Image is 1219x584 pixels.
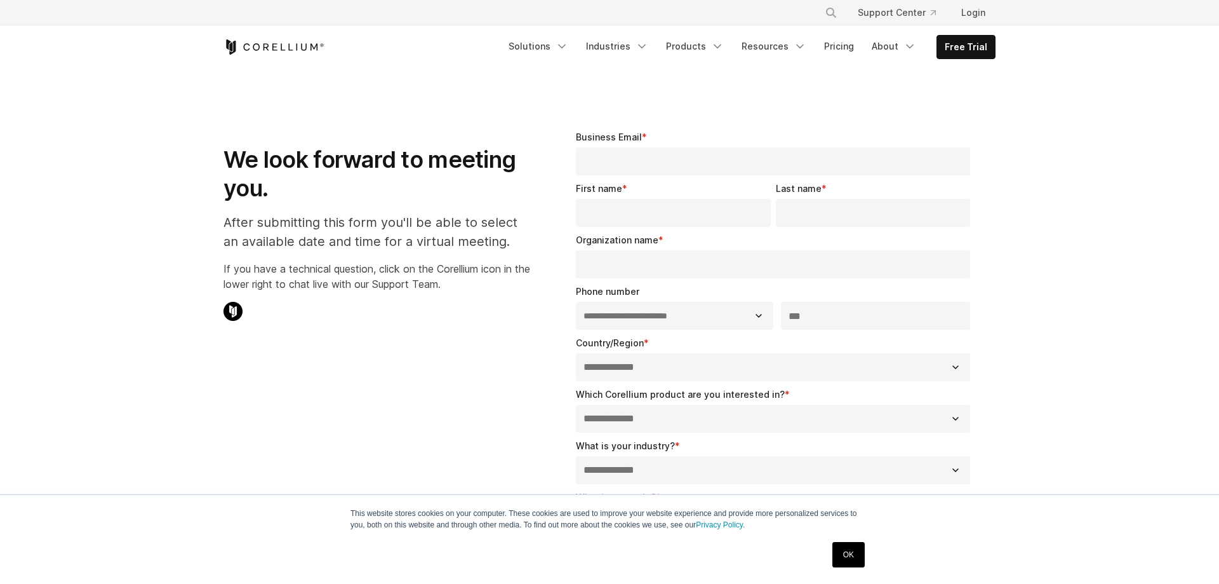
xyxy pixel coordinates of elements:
[816,35,862,58] a: Pricing
[223,213,530,251] p: After submitting this form you'll be able to select an available date and time for a virtual meet...
[576,132,642,142] span: Business Email
[576,183,622,194] span: First name
[578,35,656,58] a: Industries
[820,1,843,24] button: Search
[951,1,996,24] a: Login
[809,1,996,24] div: Navigation Menu
[576,286,639,297] span: Phone number
[501,35,996,59] div: Navigation Menu
[832,542,865,567] a: OK
[576,389,785,400] span: Which Corellium product are you interested in?
[350,508,869,531] p: This website stores cookies on your computer. These cookies are used to improve your website expe...
[223,261,530,292] p: If you have a technical question, click on the Corellium icon in the lower right to chat live wit...
[776,183,822,194] span: Last name
[576,234,658,245] span: Organization name
[696,520,745,529] a: Privacy Policy.
[501,35,576,58] a: Solutions
[576,492,656,503] span: What is your role?
[576,440,675,451] span: What is your industry?
[658,35,731,58] a: Products
[223,39,324,55] a: Corellium Home
[734,35,814,58] a: Resources
[864,35,924,58] a: About
[223,146,530,203] h1: We look forward to meeting you.
[576,337,644,348] span: Country/Region
[223,302,243,321] img: Corellium Chat Icon
[937,36,995,58] a: Free Trial
[848,1,946,24] a: Support Center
